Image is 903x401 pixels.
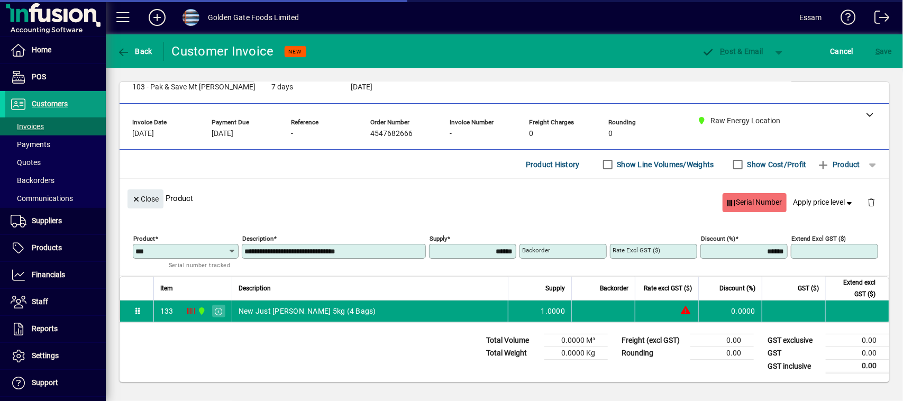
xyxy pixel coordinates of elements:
[195,305,207,317] span: Raw Energy Location
[875,43,892,60] span: ave
[831,43,854,60] span: Cancel
[615,159,714,170] label: Show Line Volumes/Weights
[212,130,233,138] span: [DATE]
[271,83,293,92] span: 7 days
[701,235,735,242] mat-label: Discount (%)
[5,316,106,342] a: Reports
[430,235,447,242] mat-label: Supply
[132,130,154,138] span: [DATE]
[859,189,884,215] button: Delete
[120,179,889,217] div: Product
[169,259,230,271] mat-hint: Serial number tracked
[140,8,174,27] button: Add
[5,64,106,90] a: POS
[5,343,106,369] a: Settings
[793,197,855,208] span: Apply price level
[370,130,413,138] span: 4547682666
[875,47,880,56] span: S
[826,360,889,373] td: 0.00
[812,155,865,174] button: Product
[174,8,208,27] button: Profile
[832,277,875,300] span: Extend excl GST ($)
[32,243,62,252] span: Products
[762,347,826,360] td: GST
[522,155,584,174] button: Product History
[833,2,856,37] a: Knowledge Base
[291,130,293,138] span: -
[866,2,890,37] a: Logout
[239,282,271,294] span: Description
[789,193,859,212] button: Apply price level
[11,194,73,203] span: Communications
[32,324,58,333] span: Reports
[5,37,106,63] a: Home
[545,282,565,294] span: Supply
[5,135,106,153] a: Payments
[32,72,46,81] span: POS
[826,347,889,360] td: 0.00
[127,189,163,208] button: Close
[613,247,660,254] mat-label: Rate excl GST ($)
[239,306,376,316] span: New Just [PERSON_NAME] 5kg (4 Bags)
[32,297,48,306] span: Staff
[600,282,628,294] span: Backorder
[289,48,302,55] span: NEW
[5,289,106,315] a: Staff
[132,83,256,92] span: 103 - Pak & Save Mt [PERSON_NAME]
[5,262,106,288] a: Financials
[690,334,754,347] td: 0.00
[32,216,62,225] span: Suppliers
[11,140,50,149] span: Payments
[32,351,59,360] span: Settings
[32,270,65,279] span: Financials
[32,99,68,108] span: Customers
[5,171,106,189] a: Backorders
[351,83,372,92] span: [DATE]
[450,130,452,138] span: -
[799,9,822,26] div: Essam
[125,194,166,203] app-page-header-button: Close
[541,306,565,316] span: 1.0000
[106,42,164,61] app-page-header-button: Back
[791,235,846,242] mat-label: Extend excl GST ($)
[160,282,173,294] span: Item
[526,156,580,173] span: Product History
[5,153,106,171] a: Quotes
[32,45,51,54] span: Home
[745,159,807,170] label: Show Cost/Profit
[616,347,690,360] td: Rounding
[133,235,155,242] mat-label: Product
[529,130,533,138] span: 0
[698,300,762,322] td: 0.0000
[873,42,895,61] button: Save
[5,370,106,396] a: Support
[644,282,692,294] span: Rate excl GST ($)
[5,117,106,135] a: Invoices
[481,347,544,360] td: Total Weight
[817,156,860,173] span: Product
[117,47,152,56] span: Back
[828,42,856,61] button: Cancel
[5,235,106,261] a: Products
[608,130,613,138] span: 0
[762,334,826,347] td: GST exclusive
[32,378,58,387] span: Support
[11,158,41,167] span: Quotes
[723,193,787,212] button: Serial Number
[690,347,754,360] td: 0.00
[5,189,106,207] a: Communications
[702,47,763,56] span: ost & Email
[719,282,755,294] span: Discount (%)
[522,247,550,254] mat-label: Backorder
[11,176,54,185] span: Backorders
[208,9,299,26] div: Golden Gate Foods Limited
[826,334,889,347] td: 0.00
[798,282,819,294] span: GST ($)
[762,360,826,373] td: GST inclusive
[160,306,174,316] div: 133
[544,334,608,347] td: 0.0000 M³
[616,334,690,347] td: Freight (excl GST)
[544,347,608,360] td: 0.0000 Kg
[727,194,782,211] span: Serial Number
[242,235,273,242] mat-label: Description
